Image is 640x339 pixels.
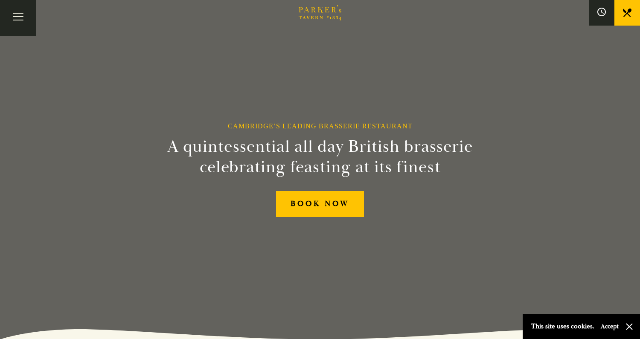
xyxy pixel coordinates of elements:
a: BOOK NOW [276,191,364,217]
p: This site uses cookies. [531,320,594,333]
button: Close and accept [625,322,634,331]
button: Accept [601,322,619,330]
h1: Cambridge’s Leading Brasserie Restaurant [228,122,413,130]
h2: A quintessential all day British brasserie celebrating feasting at its finest [125,136,515,177]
